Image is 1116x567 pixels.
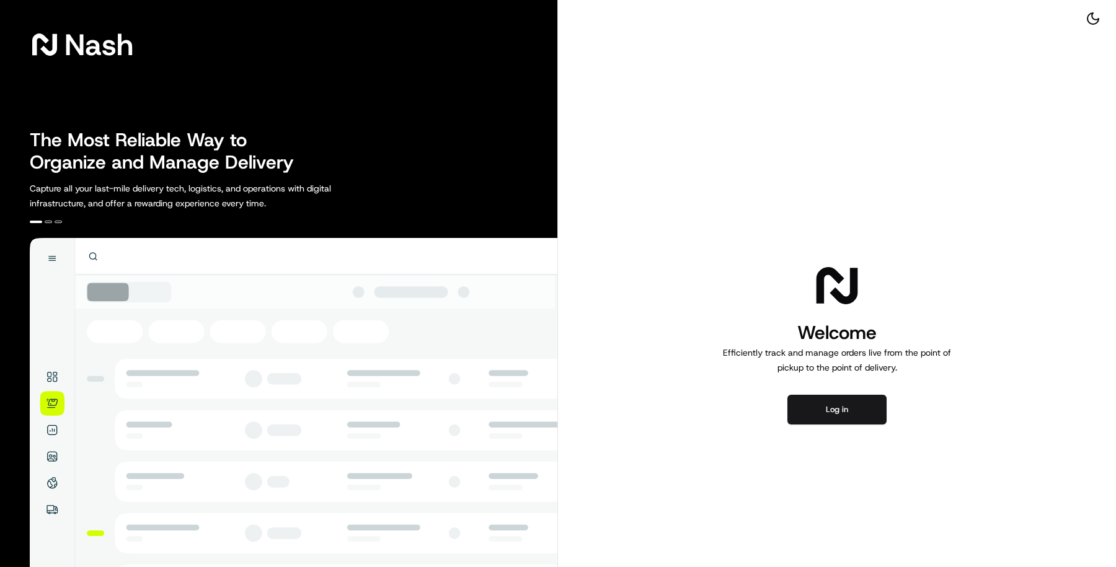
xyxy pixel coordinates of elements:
[718,320,956,345] h1: Welcome
[64,32,133,57] span: Nash
[30,129,308,174] h2: The Most Reliable Way to Organize and Manage Delivery
[30,181,387,211] p: Capture all your last-mile delivery tech, logistics, and operations with digital infrastructure, ...
[718,345,956,375] p: Efficiently track and manage orders live from the point of pickup to the point of delivery.
[787,395,887,424] button: Log in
